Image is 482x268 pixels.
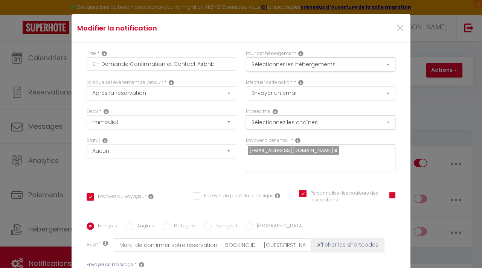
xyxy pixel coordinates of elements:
[148,193,154,199] i: Envoyer au voyageur
[249,147,333,154] span: [EMAIL_ADDRESS][DOMAIN_NAME]
[170,222,195,231] label: Portugais
[87,108,98,115] label: Délai
[311,238,384,252] button: Afficher les shortcodes
[246,108,270,115] label: Plateforme
[395,17,405,40] span: ×
[77,23,292,33] h4: Modifier la notification
[103,240,108,246] i: Subject
[104,108,109,114] i: Action Time
[212,222,237,231] label: Espagnol
[169,79,174,85] i: Event Occur
[298,50,304,56] i: This Rental
[139,262,144,268] i: Message
[253,222,304,231] label: [GEOGRAPHIC_DATA]
[102,137,108,143] i: Booking status
[246,115,395,129] button: Sélectionnez les chaînes
[275,193,280,199] i: Envoyer au prestataire si il est assigné
[273,108,278,114] i: Action Channel
[6,3,29,26] button: Ouvrir le widget de chat LiveChat
[87,137,100,144] label: Statut
[395,20,405,37] button: Close
[87,79,163,86] label: Lorsque cet événement se produit
[246,50,296,57] label: Pour cet hébergement
[87,241,98,249] label: Sujet
[87,50,96,57] label: Titre
[102,50,107,56] i: Title
[133,222,154,231] label: Anglais
[246,57,395,72] button: Sélectionner les hébergements
[298,79,304,85] i: Action Type
[94,222,117,231] label: Français
[246,137,290,144] label: Envoyer à cet email
[246,79,293,86] label: Effectuer cette action
[295,137,300,143] i: Recipient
